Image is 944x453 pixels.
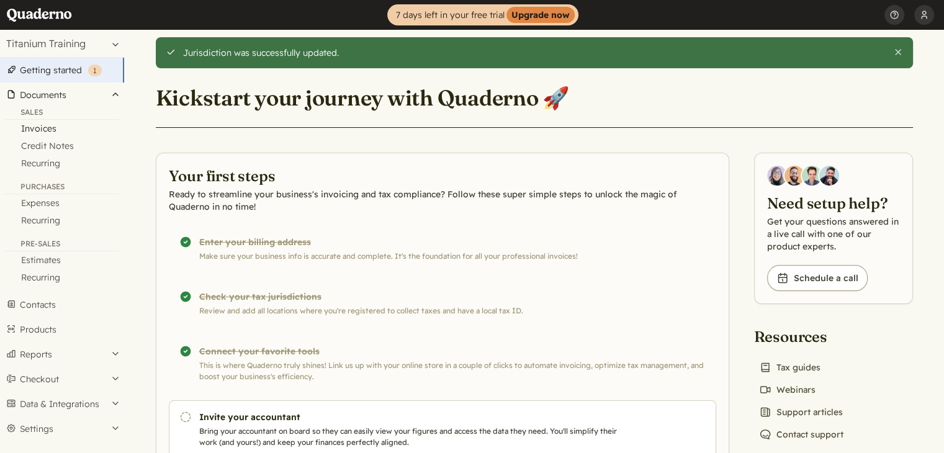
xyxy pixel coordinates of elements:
[767,265,868,291] a: Schedule a call
[754,326,848,346] h2: Resources
[199,411,623,423] h3: Invite your accountant
[506,7,575,23] strong: Upgrade now
[169,166,716,186] h2: Your first steps
[767,215,900,253] p: Get your questions answered in a live call with one of our product experts.
[819,166,839,186] img: Javier Rubio, DevRel at Quaderno
[199,426,623,448] p: Bring your accountant on board so they can easily view your figures and access the data they need...
[754,403,848,421] a: Support articles
[893,47,903,57] button: Close this alert
[754,381,820,398] a: Webinars
[754,359,825,376] a: Tax guides
[767,193,900,213] h2: Need setup help?
[802,166,822,186] img: Ivo Oltmans, Business Developer at Quaderno
[5,239,119,251] div: Pre-Sales
[784,166,804,186] img: Jairo Fumero, Account Executive at Quaderno
[183,47,884,58] div: Jurisdiction was successfully updated.
[767,166,787,186] img: Diana Carrasco, Account Executive at Quaderno
[5,182,119,194] div: Purchases
[5,107,119,120] div: Sales
[93,66,97,75] span: 1
[387,4,578,25] a: 7 days left in your free trialUpgrade now
[156,84,570,112] h1: Kickstart your journey with Quaderno 🚀
[169,188,716,213] p: Ready to streamline your business's invoicing and tax compliance? Follow these super simple steps...
[754,426,848,443] a: Contact support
